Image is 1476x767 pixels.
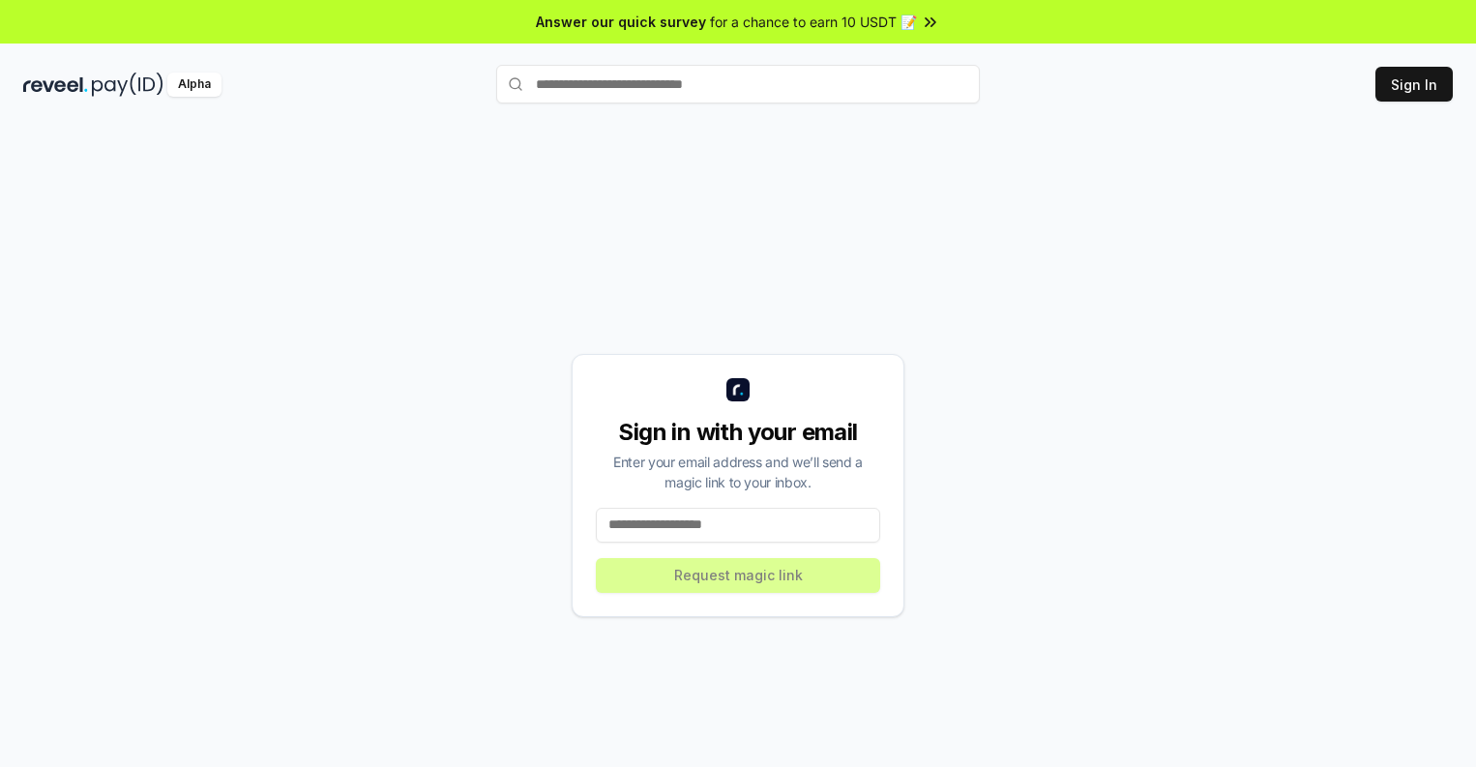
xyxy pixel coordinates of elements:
[1375,67,1453,102] button: Sign In
[92,73,163,97] img: pay_id
[596,452,880,492] div: Enter your email address and we’ll send a magic link to your inbox.
[710,12,917,32] span: for a chance to earn 10 USDT 📝
[726,378,750,401] img: logo_small
[23,73,88,97] img: reveel_dark
[596,417,880,448] div: Sign in with your email
[167,73,221,97] div: Alpha
[536,12,706,32] span: Answer our quick survey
